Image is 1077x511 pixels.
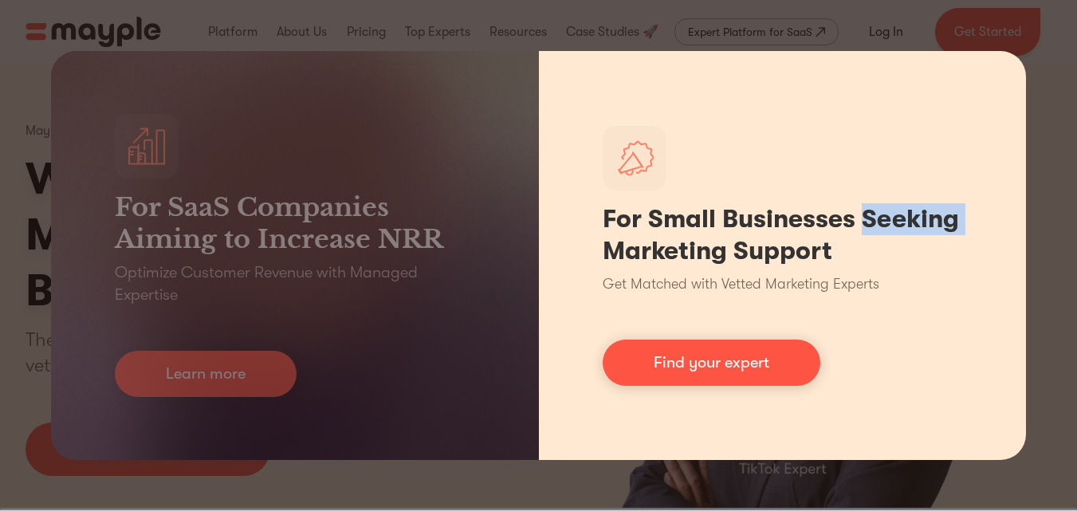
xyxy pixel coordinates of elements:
[115,351,297,397] a: Learn more
[603,203,963,267] h1: For Small Businesses Seeking Marketing Support
[603,273,879,295] p: Get Matched with Vetted Marketing Experts
[115,261,475,306] p: Optimize Customer Revenue with Managed Expertise
[603,340,820,386] a: Find your expert
[115,191,475,255] h3: For SaaS Companies Aiming to Increase NRR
